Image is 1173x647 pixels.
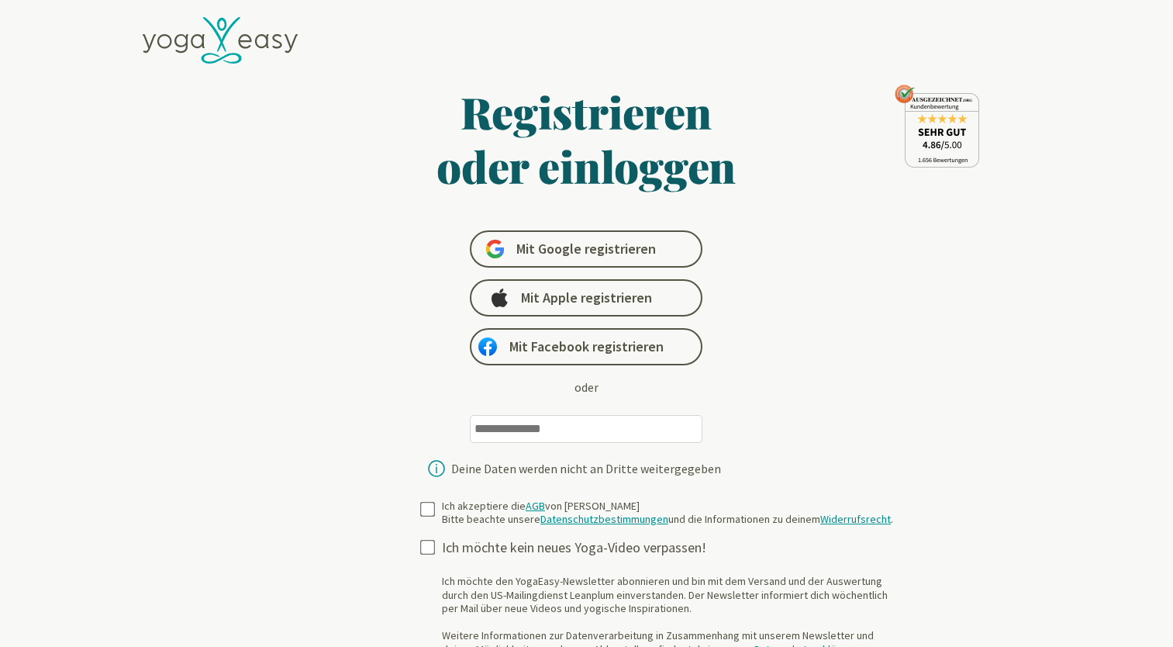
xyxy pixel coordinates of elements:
div: Ich akzeptiere die von [PERSON_NAME] Bitte beachte unsere und die Informationen zu deinem . [442,500,893,527]
div: Ich möchte kein neues Yoga-Video verpassen! [442,539,906,557]
h1: Registrieren oder einloggen [287,85,887,193]
a: Widerrufsrecht [820,512,891,526]
div: oder [574,378,599,396]
span: Mit Google registrieren [516,240,656,258]
span: Mit Apple registrieren [521,289,652,307]
img: ausgezeichnet_seal.png [895,85,979,168]
a: Mit Facebook registrieren [470,328,702,365]
a: Mit Apple registrieren [470,279,702,317]
a: AGB [526,499,545,513]
a: Mit Google registrieren [470,230,702,268]
a: Datenschutzbestimmungen [540,512,668,526]
span: Mit Facebook registrieren [509,337,664,356]
div: Deine Daten werden nicht an Dritte weitergegeben [451,462,721,475]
